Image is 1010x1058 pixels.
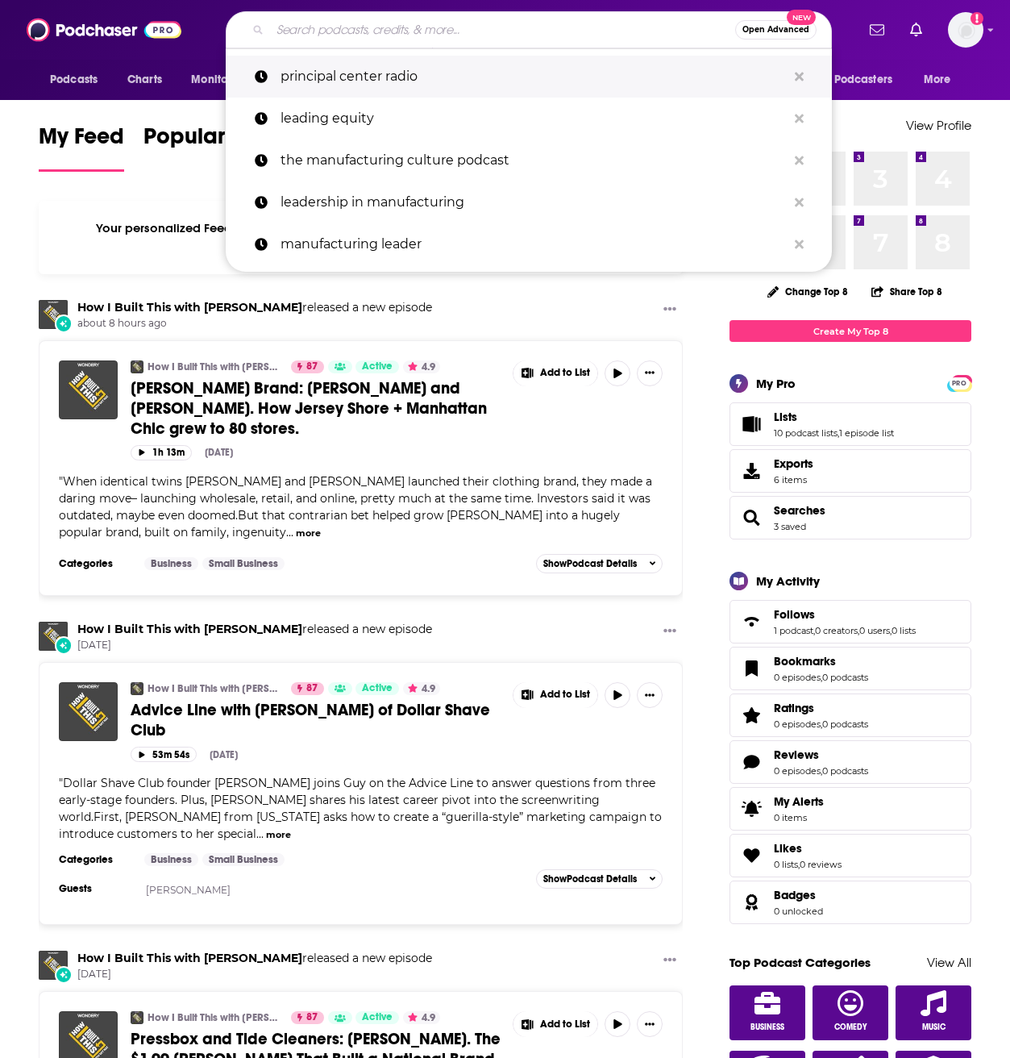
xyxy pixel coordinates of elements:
span: ... [256,827,264,841]
a: Popular Feed [143,123,281,172]
a: Ratings [774,701,868,715]
span: [DATE] [77,639,432,652]
a: How I Built This with [PERSON_NAME] [148,1011,281,1024]
a: Reviews [735,751,767,773]
a: How I Built This with Guy Raz [77,300,302,314]
span: Advice Line with [PERSON_NAME] of Dollar Shave Club [131,700,490,740]
a: View All [927,955,971,970]
button: Show More Button [637,1011,663,1037]
button: ShowPodcast Details [536,869,663,889]
span: Ratings [774,701,814,715]
span: , [858,625,859,636]
span: , [821,672,822,683]
a: My Alerts [729,787,971,831]
a: Show notifications dropdown [904,16,929,44]
a: How I Built This with [PERSON_NAME] [148,360,281,373]
a: Podchaser - Follow, Share and Rate Podcasts [27,15,181,45]
span: Monitoring [191,69,248,91]
button: 4.9 [403,1011,440,1024]
div: Your personalized Feed is curated based on the Podcasts, Creators, Users, and Lists that you Follow. [39,201,683,274]
a: How I Built This with Guy Raz [131,682,143,695]
img: Faherty Brand: Alex and Mike Faherty. How Jersey Shore + Manhattan Chic grew to 80 stores. [59,360,118,419]
h3: Categories [59,853,131,866]
a: 0 episodes [774,765,821,777]
span: My Feed [39,123,124,160]
button: Show More Button [637,360,663,386]
span: My Alerts [735,798,767,820]
button: ShowPodcast Details [536,554,663,573]
h3: released a new episode [77,300,432,315]
a: Top Podcast Categories [729,955,871,970]
span: , [798,859,800,870]
button: 53m 54s [131,747,197,762]
span: Lists [729,402,971,446]
p: manufacturing leader [281,223,787,265]
span: [PERSON_NAME] Brand: [PERSON_NAME] and [PERSON_NAME]. How Jersey Shore + Manhattan Chic grew to 8... [131,378,487,439]
a: Likes [735,844,767,867]
button: Show More Button [513,1011,597,1037]
button: open menu [180,65,269,95]
button: more [266,828,291,842]
a: 0 users [859,625,890,636]
a: Small Business [202,853,285,866]
a: Lists [774,410,894,424]
span: Bookmarks [774,654,836,669]
span: 87 [306,359,318,375]
a: Show notifications dropdown [863,16,891,44]
span: Lists [774,410,797,424]
a: 0 podcasts [822,719,868,730]
span: Comedy [834,1023,867,1032]
span: Searches [774,503,825,518]
a: 0 lists [892,625,916,636]
p: the manufacturing culture podcast [281,140,787,181]
h3: Categories [59,557,131,570]
span: Podcasts [50,69,98,91]
img: How I Built This with Guy Raz [131,1011,143,1024]
span: Active [362,681,393,697]
a: [PERSON_NAME] Brand: [PERSON_NAME] and [PERSON_NAME]. How Jersey Shore + Manhattan Chic grew to 8... [131,378,501,439]
span: 87 [306,1010,318,1026]
button: open menu [912,65,971,95]
span: PRO [950,377,969,389]
span: When identical twins [PERSON_NAME] and [PERSON_NAME] launched their clothing brand, they made a d... [59,474,652,539]
a: Searches [735,506,767,529]
span: Follows [774,607,815,622]
span: " [59,474,652,539]
svg: Add a profile image [971,12,983,25]
a: the manufacturing culture podcast [226,140,832,181]
div: My Pro [756,376,796,391]
a: leadership in manufacturing [226,181,832,223]
span: Follows [729,600,971,644]
a: Business [729,985,805,1040]
button: 1h 13m [131,445,192,460]
span: Active [362,359,393,375]
a: 10 podcast lists [774,427,838,439]
a: How I Built This with [PERSON_NAME] [148,682,281,695]
span: Open Advanced [742,26,809,34]
span: Exports [774,456,813,471]
span: Show Podcast Details [543,558,637,569]
a: How I Built This with Guy Raz [39,622,68,651]
span: Likes [729,834,971,877]
a: Follows [735,610,767,633]
a: 0 episodes [774,719,821,730]
img: Advice Line with Michael Dubin of Dollar Shave Club [59,682,118,741]
span: 6 items [774,474,813,485]
button: Show More Button [657,622,683,642]
a: My Feed [39,123,124,172]
span: Popular Feed [143,123,281,160]
a: 0 reviews [800,859,842,870]
span: Badges [774,888,816,902]
a: Follows [774,607,916,622]
span: , [813,625,815,636]
span: Music [922,1023,946,1032]
span: Active [362,1010,393,1026]
span: Add to List [540,689,590,701]
a: View Profile [906,118,971,133]
span: Likes [774,841,802,856]
a: Active [355,1011,399,1024]
span: My Alerts [774,794,824,809]
img: User Profile [948,12,983,48]
a: Bookmarks [774,654,868,669]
